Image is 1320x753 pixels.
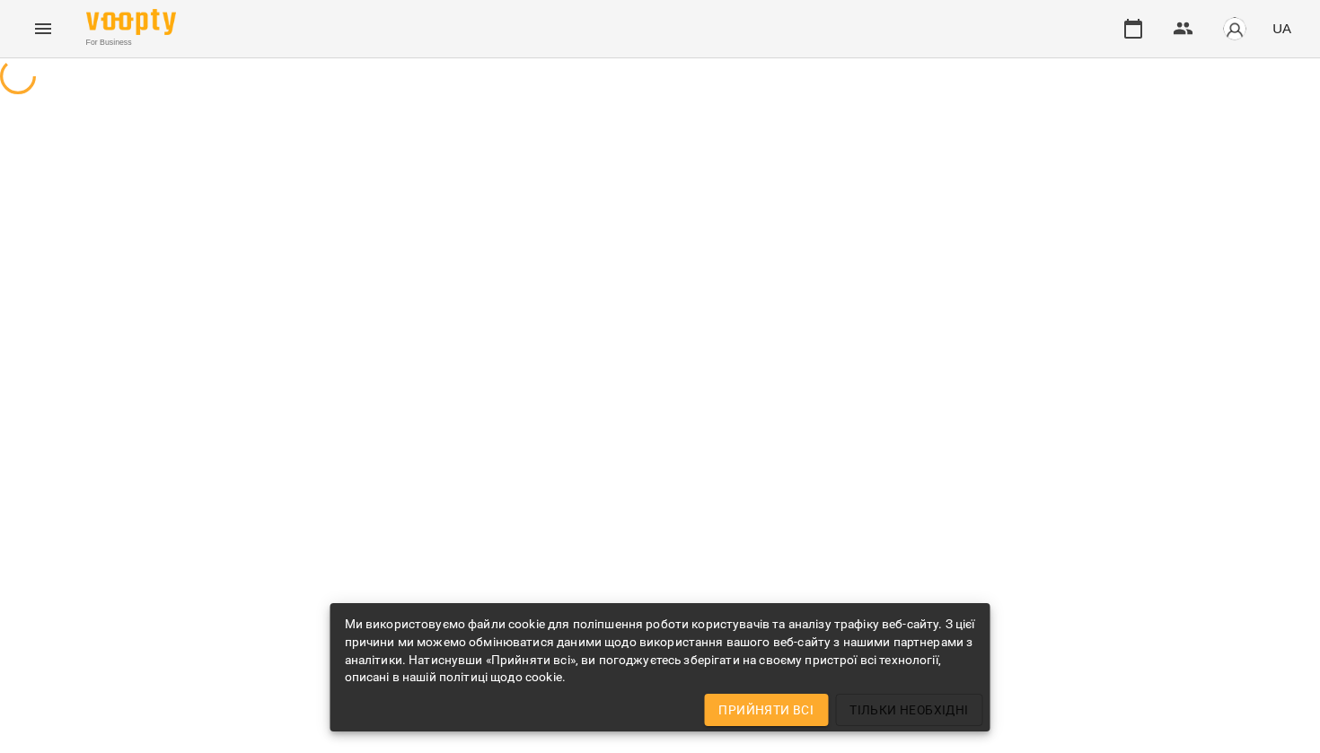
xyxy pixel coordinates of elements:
img: Voopty Logo [86,9,176,35]
button: Menu [22,7,65,50]
span: For Business [86,37,176,48]
img: avatar_s.png [1222,16,1247,41]
span: UA [1272,19,1291,38]
button: UA [1265,12,1298,45]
